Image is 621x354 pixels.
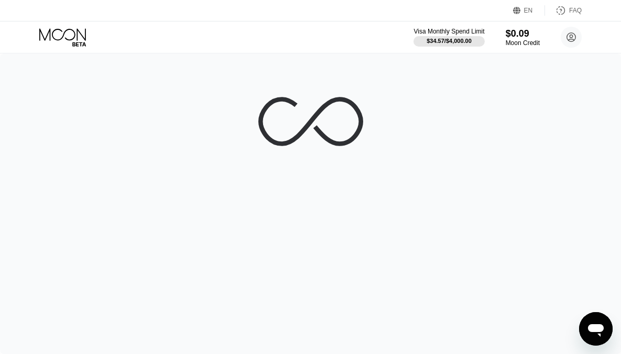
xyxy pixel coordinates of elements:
[506,28,540,39] div: $0.09
[513,5,545,16] div: EN
[579,312,613,346] iframe: Button to launch messaging window
[524,7,533,14] div: EN
[569,7,582,14] div: FAQ
[506,28,540,47] div: $0.09Moon Credit
[413,28,484,47] div: Visa Monthly Spend Limit$34.57/$4,000.00
[413,28,484,35] div: Visa Monthly Spend Limit
[545,5,582,16] div: FAQ
[427,38,472,44] div: $34.57 / $4,000.00
[506,39,540,47] div: Moon Credit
